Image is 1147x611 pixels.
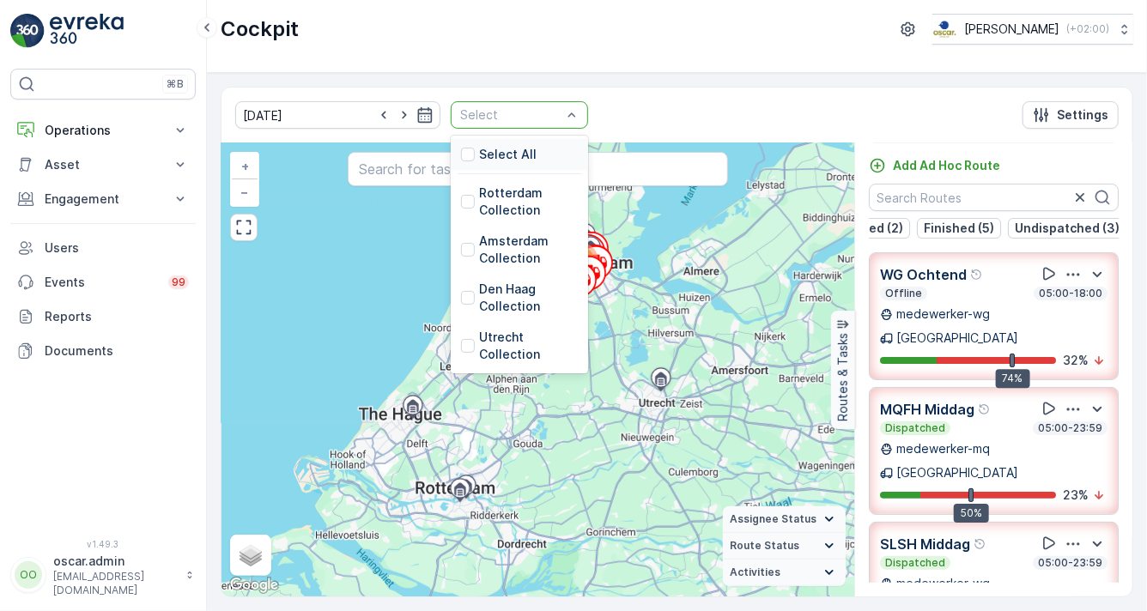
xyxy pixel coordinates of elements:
[10,14,45,48] img: logo
[730,566,780,579] span: Activities
[1023,101,1119,129] button: Settings
[53,553,177,570] p: oscar.admin
[232,154,258,179] a: Zoom In
[10,299,196,334] a: Reports
[45,122,161,139] p: Operations
[10,182,196,216] button: Engagement
[232,179,258,205] a: Zoom Out
[167,77,184,91] p: ⌘B
[221,15,299,43] p: Cockpit
[974,537,987,551] div: Help Tooltip Icon
[834,333,852,421] p: Routes & Tasks
[932,14,1133,45] button: [PERSON_NAME](+02:00)
[869,184,1119,211] input: Search Routes
[917,218,1001,239] button: Finished (5)
[15,561,42,589] div: OO
[970,268,984,281] div: Help Tooltip Icon
[241,185,250,199] span: −
[924,220,994,237] p: Finished (5)
[460,106,561,124] p: Select
[10,265,196,299] a: Events99
[932,20,957,39] img: basis-logo_rgb2x.png
[479,233,578,267] p: Amsterdam Collection
[45,156,161,173] p: Asset
[226,574,282,596] img: Google
[880,534,970,554] p: SLSH Middag
[10,231,196,265] a: Users
[45,191,161,208] p: Engagement
[10,553,196,597] button: OOoscar.admin[EMAIL_ADDRESS][DOMAIN_NAME]
[896,464,1018,481] p: [GEOGRAPHIC_DATA]
[10,148,196,182] button: Asset
[1063,352,1089,369] p: 32 %
[50,14,124,48] img: logo_light-DOdMpM7g.png
[479,146,537,163] p: Select All
[730,512,816,526] span: Assignee Status
[172,275,185,289] p: 99
[45,342,189,360] p: Documents
[978,402,992,416] div: Help Tooltip Icon
[1057,106,1108,124] p: Settings
[723,506,846,533] summary: Assignee Status
[1066,22,1109,36] p: ( +02:00 )
[1037,287,1104,300] p: 05:00-18:00
[730,539,799,553] span: Route Status
[954,504,989,523] div: 50%
[45,274,158,291] p: Events
[996,369,1030,388] div: 74%
[893,157,1000,174] p: Add Ad Hoc Route
[241,159,249,173] span: +
[45,308,189,325] p: Reports
[1036,556,1104,570] p: 05:00-23:59
[226,574,282,596] a: Open this area in Google Maps (opens a new window)
[479,281,578,315] p: Den Haag Collection
[896,330,1018,347] p: [GEOGRAPHIC_DATA]
[869,157,1000,174] a: Add Ad Hoc Route
[964,21,1059,38] p: [PERSON_NAME]
[1063,487,1089,504] p: 23 %
[880,399,974,420] p: MQFH Middag
[479,329,578,363] p: Utrecht Collection
[880,264,967,285] p: WG Ochtend
[53,570,177,597] p: [EMAIL_ADDRESS][DOMAIN_NAME]
[883,287,924,300] p: Offline
[348,152,727,186] input: Search for tasks or a location
[723,560,846,586] summary: Activities
[479,185,578,219] p: Rotterdam Collection
[235,101,440,129] input: dd/mm/yyyy
[1036,421,1104,435] p: 05:00-23:59
[896,575,990,592] p: medewerker-wg
[883,556,947,570] p: Dispatched
[45,239,189,257] p: Users
[723,533,846,560] summary: Route Status
[896,440,990,457] p: medewerker-mq
[232,536,270,574] a: Layers
[883,421,947,435] p: Dispatched
[1015,220,1120,237] p: Undispatched (3)
[10,113,196,148] button: Operations
[10,539,196,549] span: v 1.49.3
[896,305,990,323] p: medewerker-wg
[10,334,196,368] a: Documents
[1008,218,1126,239] button: Undispatched (3)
